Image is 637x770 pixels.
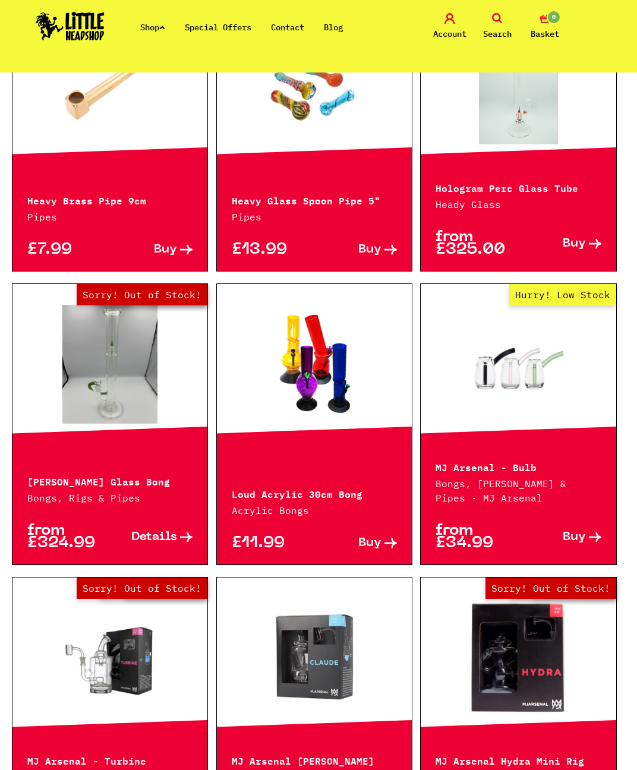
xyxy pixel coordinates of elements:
span: Buy [563,238,586,250]
p: MJ Arsenal Hydra Mini Rig [436,753,601,767]
p: £7.99 [27,244,110,256]
p: Hologram Perc Glass Tube [436,180,601,194]
span: Hurry! Low Stock [509,284,616,305]
a: Hurry! Low Stock [421,26,616,144]
p: Bongs, [PERSON_NAME] & Pipes · MJ Arsenal [436,476,601,505]
span: Sorry! Out of Stock! [77,577,207,599]
span: Buy [563,531,586,544]
img: Little Head Shop Logo [36,12,105,40]
a: Hurry! Low Stock [12,26,207,144]
a: Search [477,13,518,41]
p: from £34.99 [436,525,518,550]
p: Loud Acrylic 30cm Bong [232,486,397,500]
p: £11.99 [232,537,314,550]
span: Details [131,531,177,544]
span: Buy [358,244,381,256]
span: Sorry! Out of Stock! [485,577,616,599]
a: Special Offers [185,22,251,33]
a: Buy [314,537,397,550]
p: Heady Glass [436,197,601,212]
span: Account [433,27,466,41]
span: Sorry! Out of Stock! [77,284,207,305]
a: 0 Basket [524,13,566,41]
p: Heavy Brass Pipe 9cm [27,192,193,207]
span: Basket [531,27,559,41]
a: Details [110,525,193,550]
a: Buy [518,231,601,256]
p: MJ Arsenal - Turbine [27,753,193,767]
p: Pipes [232,210,397,224]
p: from £324.99 [27,525,110,550]
a: Buy [110,244,193,256]
a: Out of Stock Hurry! Low Stock Sorry! Out of Stock! [12,598,207,717]
p: Heavy Glass Spoon Pipe 5" [232,192,397,207]
p: [PERSON_NAME] Glass Bong [27,474,193,488]
p: £13.99 [232,244,314,256]
p: Bongs, Rigs & Pipes [27,491,193,505]
p: Acrylic Bongs [232,503,397,517]
a: Blog [324,22,343,33]
a: Buy [518,525,601,550]
p: MJ Arsenal - Bulb [436,459,601,474]
a: Out of Stock Hurry! Low Stock Sorry! Out of Stock! [421,598,616,717]
a: Buy [314,244,397,256]
span: Buy [154,244,177,256]
span: Search [483,27,512,41]
a: Hurry! Low Stock [421,305,616,424]
a: Contact [271,22,304,33]
span: 0 [547,10,561,24]
a: Shop [140,22,165,33]
span: Buy [358,537,381,550]
p: Pipes [27,210,193,224]
p: from £325.00 [436,231,518,256]
a: Out of Stock Hurry! Low Stock Sorry! Out of Stock! [12,305,207,424]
